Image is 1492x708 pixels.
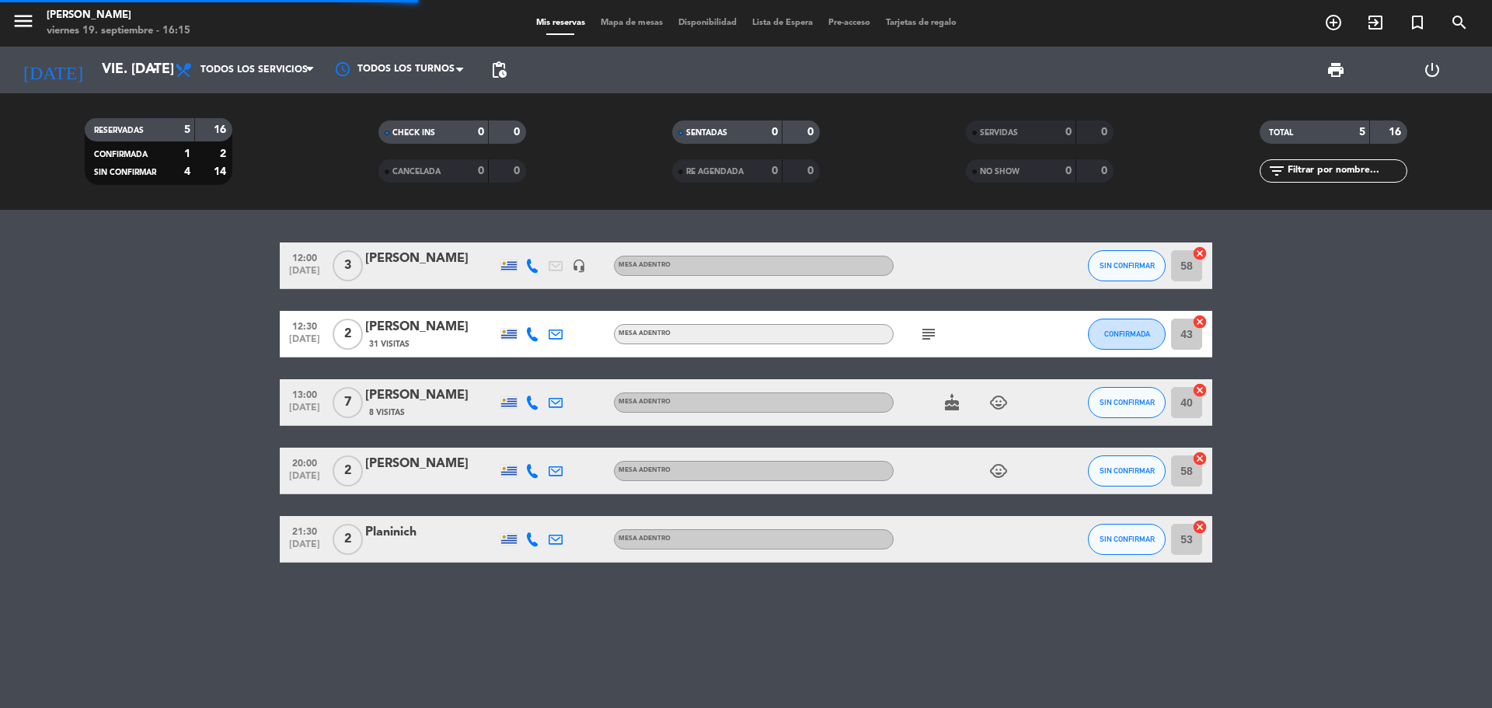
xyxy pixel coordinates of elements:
button: SIN CONFIRMAR [1088,387,1166,418]
div: [PERSON_NAME] [47,8,190,23]
div: [PERSON_NAME] [365,249,497,269]
span: 2 [333,524,363,555]
i: cake [943,393,961,412]
strong: 0 [1065,127,1072,138]
input: Filtrar por nombre... [1286,162,1407,180]
strong: 16 [1389,127,1404,138]
strong: 0 [514,127,523,138]
span: MESA ADENTRO [619,330,671,337]
span: 13:00 [285,385,324,403]
span: RESERVADAS [94,127,144,134]
strong: 16 [214,124,229,135]
div: [PERSON_NAME] [365,454,497,474]
strong: 0 [514,166,523,176]
strong: 0 [478,127,484,138]
i: turned_in_not [1408,13,1427,32]
i: cancel [1192,451,1208,466]
span: 31 Visitas [369,338,410,351]
span: SERVIDAS [980,129,1018,137]
span: [DATE] [285,266,324,284]
div: LOG OUT [1384,47,1480,93]
strong: 0 [772,127,778,138]
span: 8 Visitas [369,406,405,419]
span: SENTADAS [686,129,727,137]
i: child_care [989,462,1008,480]
button: SIN CONFIRMAR [1088,250,1166,281]
i: menu [12,9,35,33]
span: Todos los servicios [200,65,308,75]
span: CHECK INS [392,129,435,137]
span: 7 [333,387,363,418]
span: [DATE] [285,403,324,420]
div: viernes 19. septiembre - 16:15 [47,23,190,39]
i: filter_list [1267,162,1286,180]
span: Pre-acceso [821,19,878,27]
span: 2 [333,319,363,350]
strong: 0 [807,166,817,176]
i: search [1450,13,1469,32]
span: Mapa de mesas [593,19,671,27]
span: CANCELADA [392,168,441,176]
span: MESA ADENTRO [619,467,671,473]
i: cancel [1192,382,1208,398]
strong: 0 [1101,166,1110,176]
span: [DATE] [285,539,324,557]
strong: 1 [184,148,190,159]
button: SIN CONFIRMAR [1088,524,1166,555]
strong: 0 [1065,166,1072,176]
span: 2 [333,455,363,487]
strong: 4 [184,166,190,177]
span: SIN CONFIRMAR [1100,261,1155,270]
span: 12:00 [285,248,324,266]
i: child_care [989,393,1008,412]
strong: 2 [220,148,229,159]
span: TOTAL [1269,129,1293,137]
span: [DATE] [285,334,324,352]
i: add_circle_outline [1324,13,1343,32]
span: Tarjetas de regalo [878,19,964,27]
strong: 0 [772,166,778,176]
span: 20:00 [285,453,324,471]
span: 12:30 [285,316,324,334]
span: Disponibilidad [671,19,744,27]
i: cancel [1192,314,1208,330]
strong: 5 [184,124,190,135]
span: MESA ADENTRO [619,535,671,542]
span: 3 [333,250,363,281]
div: [PERSON_NAME] [365,317,497,337]
i: exit_to_app [1366,13,1385,32]
i: cancel [1192,246,1208,261]
button: menu [12,9,35,38]
strong: 14 [214,166,229,177]
strong: 0 [478,166,484,176]
span: print [1326,61,1345,79]
button: SIN CONFIRMAR [1088,455,1166,487]
span: pending_actions [490,61,508,79]
div: Planinich [365,522,497,542]
span: SIN CONFIRMAR [1100,535,1155,543]
span: SIN CONFIRMAR [1100,466,1155,475]
span: Mis reservas [528,19,593,27]
i: arrow_drop_down [145,61,163,79]
strong: 5 [1359,127,1365,138]
span: 21:30 [285,521,324,539]
span: [DATE] [285,471,324,489]
span: RE AGENDADA [686,168,744,176]
span: MESA ADENTRO [619,399,671,405]
span: NO SHOW [980,168,1020,176]
i: [DATE] [12,53,94,87]
button: CONFIRMADA [1088,319,1166,350]
span: CONFIRMADA [94,151,148,159]
strong: 0 [1101,127,1110,138]
span: Lista de Espera [744,19,821,27]
i: subject [919,325,938,344]
span: SIN CONFIRMAR [94,169,156,176]
span: SIN CONFIRMAR [1100,398,1155,406]
strong: 0 [807,127,817,138]
i: cancel [1192,519,1208,535]
div: [PERSON_NAME] [365,385,497,406]
span: CONFIRMADA [1104,330,1150,338]
i: power_settings_new [1423,61,1441,79]
i: headset_mic [572,259,586,273]
span: MESA ADENTRO [619,262,671,268]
